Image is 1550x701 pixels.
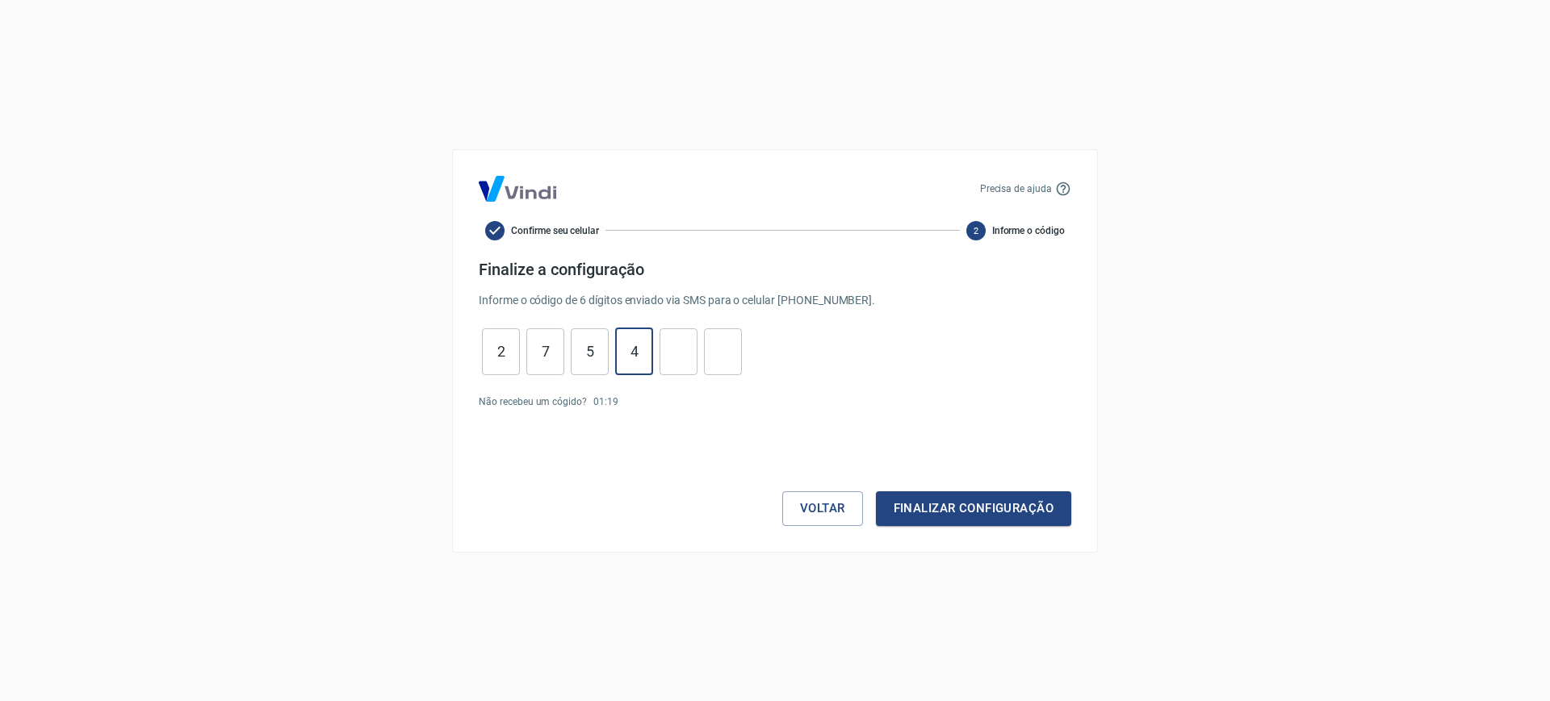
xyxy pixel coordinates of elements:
p: Informe o código de 6 dígitos enviado via SMS para o celular [PHONE_NUMBER] . [479,292,1071,309]
img: Logo Vind [479,176,556,202]
button: Voltar [782,491,863,525]
span: Informe o código [992,223,1065,238]
p: 01 : 19 [593,394,618,409]
h4: Finalize a configuração [479,260,1071,279]
button: Finalizar configuração [876,491,1071,525]
p: Não recebeu um cógido? [479,394,587,409]
text: 2 [974,225,978,236]
span: Confirme seu celular [511,223,599,238]
p: Precisa de ajuda [980,182,1052,196]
